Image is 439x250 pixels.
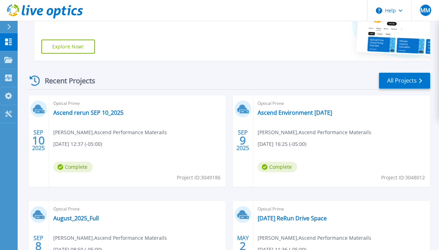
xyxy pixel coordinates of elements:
span: Optical Prime [258,100,426,107]
a: Explore Now! [41,40,95,54]
span: 9 [240,137,246,143]
span: Project ID: 3048012 [381,174,425,181]
a: Ascend rerun SEP 10_2025 [53,109,124,116]
span: 2 [240,243,246,249]
a: August_2025_Full [53,215,99,222]
span: Complete [258,162,297,172]
a: [DATE] ReRun Drive Space [258,215,327,222]
span: Optical Prime [53,100,222,107]
a: All Projects [379,73,430,89]
span: Project ID: 3049186 [177,174,221,181]
span: [PERSON_NAME] , Ascend Performance Materails [53,234,167,242]
span: [PERSON_NAME] , Ascend Performance Materails [258,129,371,136]
span: [DATE] 16:25 (-05:00) [258,140,306,148]
span: Optical Prime [53,205,222,213]
span: [PERSON_NAME] , Ascend Performance Materails [258,234,371,242]
div: Recent Projects [27,72,105,89]
span: [PERSON_NAME] , Ascend Performance Materails [53,129,167,136]
span: Complete [53,162,93,172]
span: 10 [32,137,45,143]
span: MM [420,7,430,13]
span: [DATE] 12:37 (-05:00) [53,140,102,148]
a: Ascend Environment [DATE] [258,109,332,116]
span: 8 [35,243,42,249]
div: SEP 2025 [32,127,45,153]
span: Optical Prime [258,205,426,213]
div: SEP 2025 [236,127,249,153]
